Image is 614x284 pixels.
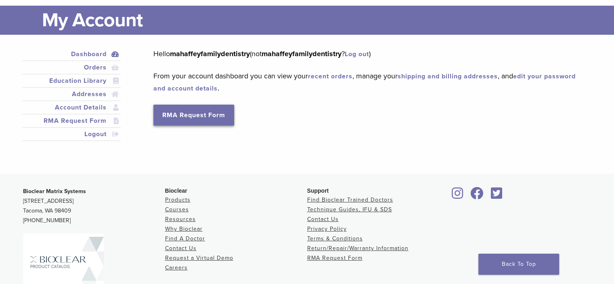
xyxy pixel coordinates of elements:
a: Courses [165,206,189,213]
a: Education Library [24,76,119,86]
span: Bioclear [165,187,187,194]
a: Bioclear [449,192,466,200]
strong: mahaffeyfamilydentistry [170,49,250,58]
p: [STREET_ADDRESS] Tacoma, WA 98409 [PHONE_NUMBER] [23,187,165,225]
a: Addresses [24,89,119,99]
span: Support [307,187,329,194]
a: Account Details [24,103,119,112]
a: Find Bioclear Trained Doctors [307,196,393,203]
a: Back To Top [478,254,559,275]
a: Log out [345,50,369,58]
a: RMA Request Form [24,116,119,126]
a: Privacy Policy [307,225,347,232]
a: Bioclear [488,192,505,200]
a: Resources [165,216,196,223]
a: Dashboard [24,49,119,59]
p: Hello (not ? ) [153,48,579,60]
a: Careers [165,264,188,271]
a: Technique Guides, IFU & SDS [307,206,392,213]
a: Return/Repair/Warranty Information [307,245,409,252]
a: Find A Doctor [165,235,205,242]
a: RMA Request Form [153,105,234,126]
a: recent orders [308,72,352,80]
a: Orders [24,63,119,72]
a: Bioclear [468,192,486,200]
a: Why Bioclear [165,225,203,232]
a: Logout [24,129,119,139]
p: From your account dashboard you can view your , manage your , and . [153,70,579,94]
a: Request a Virtual Demo [165,255,233,261]
a: Contact Us [307,216,339,223]
nav: Account pages [23,48,121,151]
h1: My Account [42,6,592,35]
a: Products [165,196,191,203]
a: RMA Request Form [307,255,363,261]
strong: Bioclear Matrix Systems [23,188,86,195]
a: shipping and billing addresses [398,72,498,80]
strong: mahaffeyfamilydentistry [262,49,342,58]
a: Terms & Conditions [307,235,363,242]
a: Contact Us [165,245,197,252]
